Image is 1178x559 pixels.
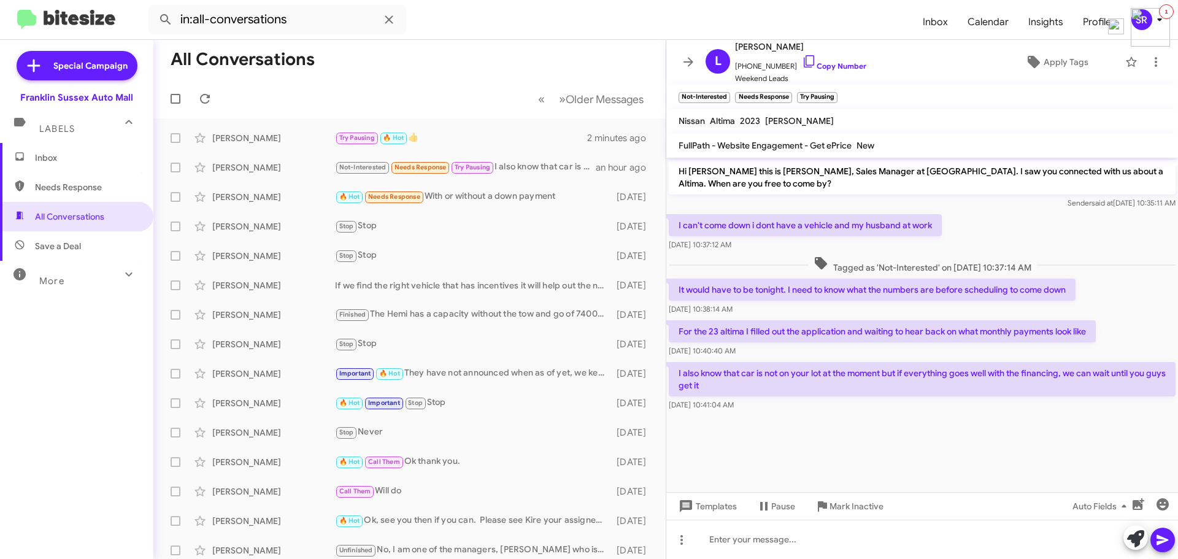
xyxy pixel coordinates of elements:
[531,87,651,112] nav: Page navigation example
[1063,495,1141,517] button: Auto Fields
[339,340,354,348] span: Stop
[1072,495,1131,517] span: Auto Fields
[559,91,566,107] span: »
[339,399,360,407] span: 🔥 Hot
[212,309,335,321] div: [PERSON_NAME]
[715,52,722,71] span: L
[335,279,610,291] div: If we find the right vehicle that has incentives it will help out the negative equity
[669,160,1176,195] p: Hi [PERSON_NAME] this is [PERSON_NAME], Sales Manager at [GEOGRAPHIC_DATA]. I saw you connected w...
[35,181,139,193] span: Needs Response
[212,338,335,350] div: [PERSON_NAME]
[339,310,366,318] span: Finished
[765,115,834,126] span: [PERSON_NAME]
[39,123,75,134] span: Labels
[610,309,656,321] div: [DATE]
[339,487,371,495] span: Call Them
[710,115,735,126] span: Altima
[339,546,373,554] span: Unfinished
[368,193,420,201] span: Needs Response
[335,160,596,174] div: I also know that car is not on your lot at the moment but if everything goes well with the financ...
[212,397,335,409] div: [PERSON_NAME]
[212,191,335,203] div: [PERSON_NAME]
[610,485,656,498] div: [DATE]
[335,190,610,204] div: With or without a down payment
[679,92,730,103] small: Not-Interested
[669,362,1176,396] p: I also know that car is not on your lot at the moment but if everything goes well with the financ...
[212,132,335,144] div: [PERSON_NAME]
[596,161,656,174] div: an hour ago
[339,517,360,525] span: 🔥 Hot
[339,252,354,260] span: Stop
[335,131,587,145] div: 👍
[335,543,610,557] div: No, I am one of the managers, [PERSON_NAME] who is our senior salesperson sold you the Jeep.
[395,163,447,171] span: Needs Response
[1073,4,1121,40] a: Profile
[538,91,545,107] span: «
[1018,4,1073,40] a: Insights
[610,426,656,439] div: [DATE]
[212,368,335,380] div: [PERSON_NAME]
[666,495,747,517] button: Templates
[669,304,733,314] span: [DATE] 10:38:14 AM
[610,250,656,262] div: [DATE]
[379,369,400,377] span: 🔥 Hot
[171,50,315,69] h1: All Conversations
[679,115,705,126] span: Nissan
[958,4,1018,40] span: Calendar
[669,346,736,355] span: [DATE] 10:40:40 AM
[610,397,656,409] div: [DATE]
[735,72,866,85] span: Weekend Leads
[339,369,371,377] span: Important
[17,51,137,80] a: Special Campaign
[212,515,335,527] div: [PERSON_NAME]
[735,54,866,72] span: [PHONE_NUMBER]
[735,39,866,54] span: [PERSON_NAME]
[212,426,335,439] div: [PERSON_NAME]
[335,337,610,351] div: Stop
[335,307,610,322] div: The Hemi has a capacity without the tow and go of 7400, and with has 8700
[610,515,656,527] div: [DATE]
[610,368,656,380] div: [DATE]
[797,92,837,103] small: Try Pausing
[993,51,1119,73] button: Apply Tags
[1108,18,1124,34] img: minimized-close.png
[610,544,656,557] div: [DATE]
[610,456,656,468] div: [DATE]
[408,399,423,407] span: Stop
[566,93,644,106] span: Older Messages
[1044,51,1088,73] span: Apply Tags
[212,456,335,468] div: [PERSON_NAME]
[339,163,387,171] span: Not-Interested
[552,87,651,112] button: Next
[335,219,610,233] div: Stop
[913,4,958,40] a: Inbox
[35,210,104,223] span: All Conversations
[339,134,375,142] span: Try Pausing
[805,495,893,517] button: Mark Inactive
[335,396,610,410] div: Stop
[771,495,795,517] span: Pause
[740,115,760,126] span: 2023
[610,191,656,203] div: [DATE]
[669,400,734,409] span: [DATE] 10:41:04 AM
[830,495,883,517] span: Mark Inactive
[35,240,81,252] span: Save a Deal
[383,134,404,142] span: 🔥 Hot
[335,425,610,439] div: Never
[212,485,335,498] div: [PERSON_NAME]
[676,495,737,517] span: Templates
[735,92,791,103] small: Needs Response
[212,544,335,557] div: [PERSON_NAME]
[1091,198,1113,207] span: said at
[669,214,942,236] p: I can't come down i dont have a vehicle and my husband at work
[20,91,133,104] div: Franklin Sussex Auto Mall
[610,338,656,350] div: [DATE]
[212,161,335,174] div: [PERSON_NAME]
[857,140,874,151] span: New
[1159,4,1174,19] div: 1
[339,222,354,230] span: Stop
[1131,8,1170,47] img: minimized-icon.png
[335,249,610,263] div: Stop
[212,220,335,233] div: [PERSON_NAME]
